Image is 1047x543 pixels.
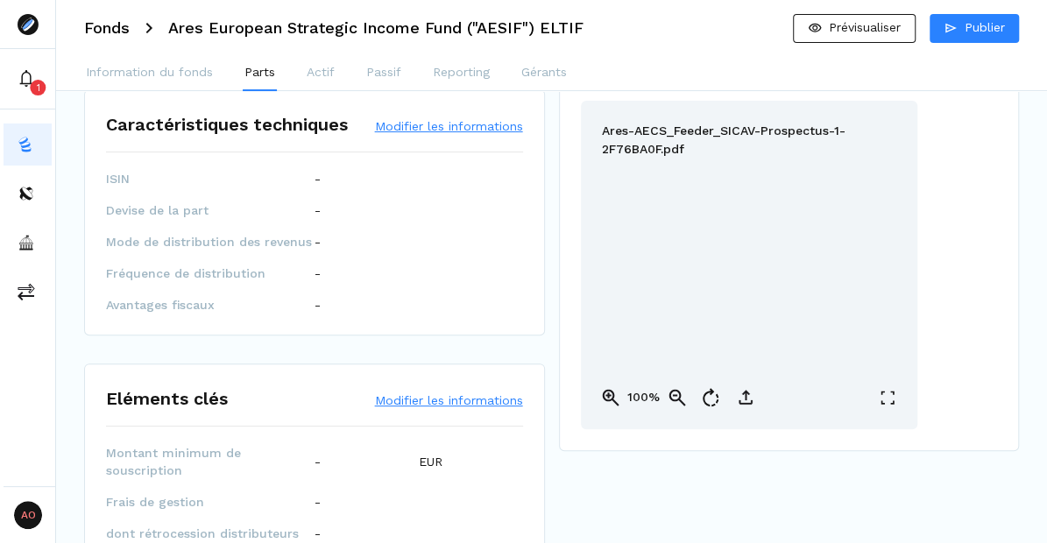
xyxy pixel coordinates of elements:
[84,20,130,36] h3: Fonds
[37,81,40,95] p: 1
[433,63,490,81] p: Reporting
[4,123,52,166] button: funds
[793,14,916,43] button: Prévisualiser
[18,283,35,300] img: commissions
[315,264,321,282] p: -
[521,63,567,81] p: Gérants
[106,170,315,187] span: ISIN
[86,63,213,81] p: Information du fonds
[419,453,442,470] p: EUR
[520,56,569,91] button: Gérants
[431,56,492,91] button: Reporting
[4,271,52,313] button: commissions
[244,63,275,81] p: Parts
[106,296,315,314] span: Avantages fiscaux
[4,222,52,264] button: asset-managers
[18,185,35,202] img: distributors
[364,56,403,91] button: Passif
[305,56,336,91] button: Actif
[315,296,321,314] p: -
[375,117,523,135] button: Modifier les informations
[168,20,584,36] h3: Ares European Strategic Income Fund ("AESIF") ELTIF
[965,18,1005,37] p: Publier
[366,63,401,81] p: Passif
[930,14,1019,43] button: Publier
[315,201,321,219] p: -
[315,233,321,250] p: -
[4,58,52,100] button: 1
[626,388,661,406] p: 100%
[84,56,215,91] button: Information du fonds
[106,493,315,511] span: Frais de gestion
[4,173,52,215] button: distributors
[315,525,321,542] p: -
[829,18,901,37] p: Prévisualiser
[315,493,321,511] p: -
[243,56,277,91] button: Parts
[106,201,315,219] span: Devise de la part
[602,122,896,143] p: Ares-AECS_Feeder_SICAV-Prospectus-1-2F76BA0F.pdf
[315,170,321,187] p: -
[307,63,335,81] p: Actif
[18,234,35,251] img: asset-managers
[106,525,315,542] span: dont rétrocession distributeurs
[106,233,315,250] span: Mode de distribution des revenus
[106,264,315,282] span: Fréquence de distribution
[14,501,42,529] span: AO
[106,111,348,138] h1: Caractéristiques techniques
[315,453,321,470] p: -
[106,444,315,479] span: Montant minimum de souscription
[106,385,228,412] h1: Eléments clés
[18,136,35,153] img: funds
[375,391,523,409] button: Modifier les informations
